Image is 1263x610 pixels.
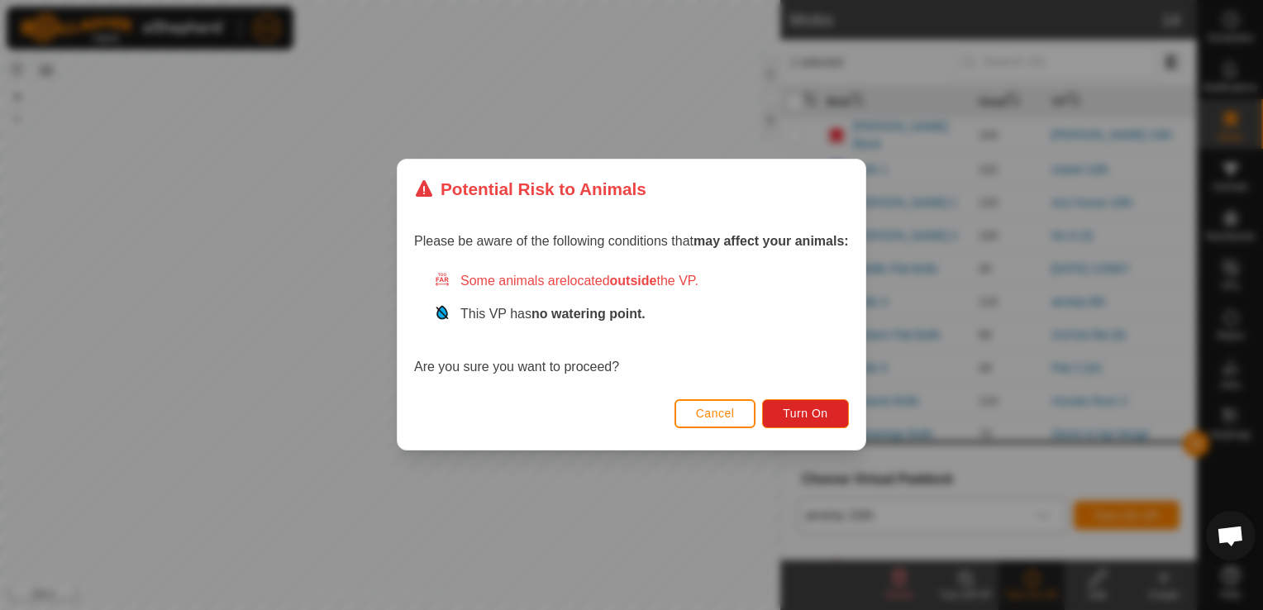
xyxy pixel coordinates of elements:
[784,407,828,421] span: Turn On
[674,399,756,428] button: Cancel
[434,272,849,292] div: Some animals are
[567,274,698,288] span: located the VP.
[460,307,646,322] span: This VP has
[414,235,849,249] span: Please be aware of the following conditions that
[763,399,849,428] button: Turn On
[414,272,849,378] div: Are you sure you want to proceed?
[414,176,646,202] div: Potential Risk to Animals
[696,407,735,421] span: Cancel
[531,307,646,322] strong: no watering point.
[610,274,657,288] strong: outside
[693,235,849,249] strong: may affect your animals:
[1206,511,1256,560] div: Open chat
